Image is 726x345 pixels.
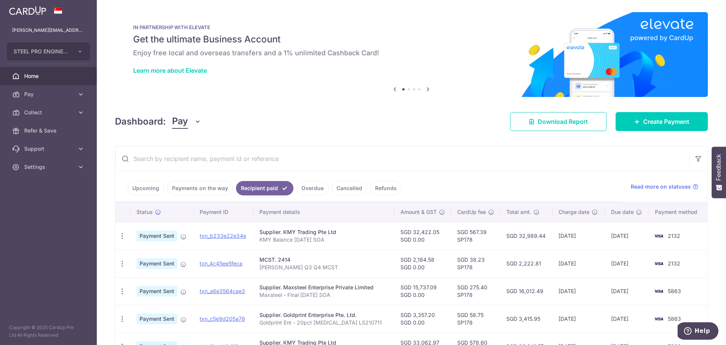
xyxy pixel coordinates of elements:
div: Supplier. Maxsteel Enterprise Private Limited [259,284,388,291]
span: Feedback [715,154,722,181]
span: Home [24,72,74,80]
td: SGD 32,989.44 [500,222,553,250]
img: Renovation banner [115,12,708,97]
h6: Enjoy free local and overseas transfers and a 1% unlimited Cashback Card! [133,48,690,58]
span: Pay [172,114,188,129]
h5: Get the ultimate Business Account [133,33,690,45]
img: Bank Card [651,259,666,268]
p: [PERSON_NAME][EMAIL_ADDRESS][DOMAIN_NAME] [12,27,85,34]
a: Refunds [370,181,402,195]
a: txn_c5e9d205a78 [200,315,245,322]
span: Read more on statuses [631,183,691,190]
td: SGD 567.39 SP178 [451,222,500,250]
th: Payment details [253,202,394,222]
th: Payment ID [194,202,253,222]
span: Download Report [538,117,588,126]
a: Payments on the way [167,181,233,195]
a: txn_a6e3564cae3 [200,288,245,294]
td: SGD 2,184.58 SGD 0.00 [394,250,451,277]
td: SGD 38.23 SP178 [451,250,500,277]
td: SGD 58.75 SP178 [451,305,500,333]
button: STEEL PRO ENGINEERING PTE LTD [7,42,90,61]
img: Bank Card [651,314,666,323]
span: 2132 [668,260,680,267]
p: [PERSON_NAME] Q3 Q4 MCST [259,264,388,271]
span: Support [24,145,74,153]
td: SGD 3,357.20 SGD 0.00 [394,305,451,333]
span: CardUp fee [457,208,486,216]
span: 5863 [668,315,681,322]
td: SGD 3,415.95 [500,305,553,333]
a: Recipient paid [236,181,293,195]
a: Learn more about Elevate [133,67,207,74]
a: txn_4c45ee5feca [200,260,242,267]
span: Create Payment [643,117,689,126]
span: Charge date [558,208,589,216]
span: Due date [611,208,634,216]
td: [DATE] [552,222,605,250]
p: Maxsteel - Final [DATE] SOA [259,291,388,299]
a: txn_b233e22e34e [200,233,246,239]
span: Collect [24,109,74,116]
a: Cancelled [332,181,367,195]
div: MCST. 2414 [259,256,388,264]
span: Payment Sent [137,231,177,241]
button: Feedback - Show survey [712,147,726,198]
span: Pay [24,91,74,98]
a: Create Payment [616,112,708,131]
div: Supplier. KMY Trading Pte Ltd [259,228,388,236]
img: CardUp [9,6,46,15]
a: Download Report [510,112,607,131]
span: Status [137,208,153,216]
p: IN PARTNERSHIP WITH ELEVATE [133,24,690,30]
a: Upcoming [127,181,164,195]
iframe: Opens a widget where you can find more information [678,322,718,341]
span: 5863 [668,288,681,294]
td: SGD 32,422.05 SGD 0.00 [394,222,451,250]
span: Payment Sent [137,286,177,297]
td: SGD 15,737.09 SGD 0.00 [394,277,451,305]
td: [DATE] [552,277,605,305]
span: STEEL PRO ENGINEERING PTE LTD [14,48,70,55]
button: Pay [172,114,201,129]
a: Overdue [296,181,329,195]
div: Supplier. Goldprint Enterprise Pte. Ltd. [259,311,388,319]
input: Search by recipient name, payment id or reference [115,147,689,171]
td: [DATE] [605,277,649,305]
h4: Dashboard: [115,115,166,128]
td: [DATE] [605,305,649,333]
td: [DATE] [552,305,605,333]
td: [DATE] [605,250,649,277]
span: 2132 [668,233,680,239]
a: Read more on statuses [631,183,698,190]
span: Settings [24,163,74,171]
td: SGD 16,012.49 [500,277,553,305]
span: Refer & Save [24,127,74,134]
span: Amount & GST [400,208,437,216]
th: Payment method [649,202,707,222]
p: KMY Balance [DATE] SOA [259,236,388,244]
td: SGD 2,222.81 [500,250,553,277]
img: Bank Card [651,231,666,240]
td: SGD 275.40 SP178 [451,277,500,305]
td: [DATE] [605,222,649,250]
td: [DATE] [552,250,605,277]
span: Payment Sent [137,258,177,269]
span: Payment Sent [137,314,177,324]
img: Bank Card [651,287,666,296]
span: Total amt. [506,208,531,216]
p: Goldprint Ent - 20pct [MEDICAL_DATA] LS210711 [259,319,388,326]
